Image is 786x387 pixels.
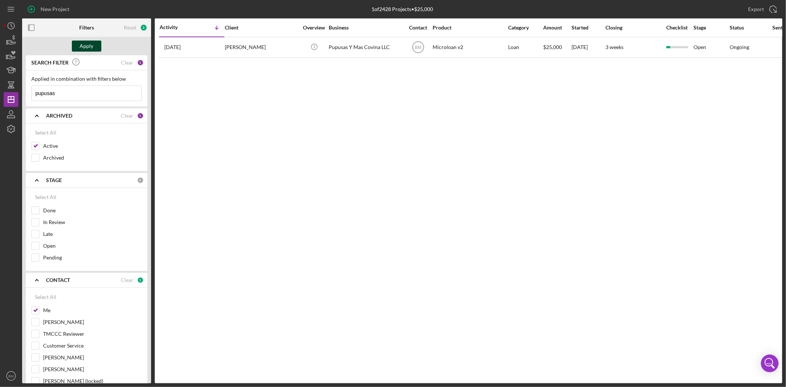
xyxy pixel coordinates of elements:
div: 0 [137,177,144,184]
b: STAGE [46,177,62,183]
button: New Project [22,2,77,17]
b: SEARCH FILTER [31,60,69,66]
div: Activity [160,24,192,30]
label: Active [43,142,142,150]
div: Reset [124,25,136,31]
div: Ongoing [730,44,749,50]
label: Customer Service [43,342,142,349]
button: Apply [72,41,101,52]
div: Pupusas Y Mas Covina LLC [329,38,402,57]
b: Filters [79,25,94,31]
div: Open Intercom Messenger [761,355,779,372]
div: 3 [140,24,147,31]
div: Loan [508,38,542,57]
div: [PERSON_NAME] [225,38,298,57]
b: CONTACT [46,277,70,283]
button: Select All [31,290,60,304]
label: Open [43,242,142,250]
div: Product [433,25,506,31]
div: Closing [605,25,661,31]
div: Business [329,25,402,31]
div: Started [572,25,605,31]
label: Archived [43,154,142,161]
div: Status [730,25,765,31]
div: Applied in combination with filters below [31,76,142,82]
div: Select All [35,190,56,205]
label: [PERSON_NAME] [43,366,142,373]
div: Clear [121,60,133,66]
label: [PERSON_NAME] [43,318,142,326]
label: Pending [43,254,142,261]
button: Select All [31,190,60,205]
label: Late [43,230,142,238]
label: [PERSON_NAME] [43,354,142,361]
div: Client [225,25,298,31]
div: Export [748,2,764,17]
div: Clear [121,277,133,283]
div: [DATE] [572,38,605,57]
div: Select All [35,125,56,140]
div: Category [508,25,542,31]
div: Amount [543,25,571,31]
div: 1 of 2428 Projects • $25,000 [371,6,433,12]
div: $25,000 [543,38,571,57]
button: Select All [31,125,60,140]
div: Contact [404,25,432,31]
text: BM [8,374,14,378]
label: [PERSON_NAME] (locked) [43,377,142,385]
text: BM [415,45,422,50]
time: 3 weeks [605,44,623,50]
div: 1 [137,277,144,283]
label: Me [43,307,142,314]
div: Apply [80,41,94,52]
div: Stage [694,25,729,31]
div: Clear [121,113,133,119]
label: Done [43,207,142,214]
label: In Review [43,219,142,226]
div: Overview [300,25,328,31]
button: BM [4,369,18,383]
b: ARCHIVED [46,113,72,119]
div: Open [694,38,729,57]
div: Select All [35,290,56,304]
div: Microloan v2 [433,38,506,57]
div: New Project [41,2,69,17]
time: 2025-08-19 18:11 [164,44,181,50]
div: Checklist [661,25,693,31]
div: 1 [137,112,144,119]
button: Export [741,2,782,17]
label: TMCCC Reviewer [43,330,142,338]
div: 1 [137,59,144,66]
